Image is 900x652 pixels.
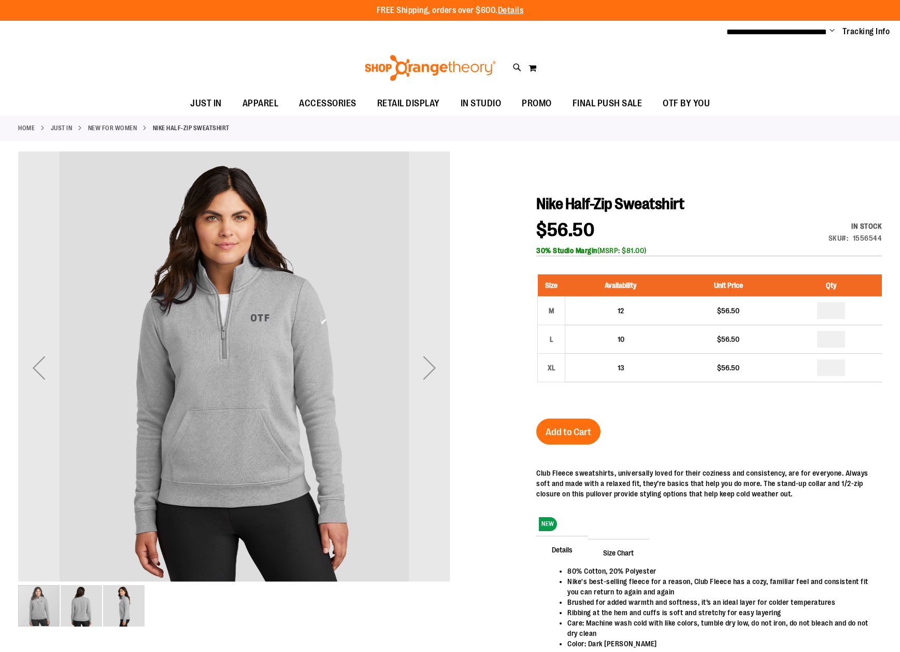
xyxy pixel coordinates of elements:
a: RETAIL DISPLAY [367,92,450,116]
span: NEW [539,517,557,531]
div: $56.50 [681,334,775,344]
span: JUST IN [190,92,222,115]
div: Next [409,151,450,584]
div: 1556544 [853,233,882,243]
img: Shop Orangetheory [363,55,497,81]
span: RETAIL DISPLAY [377,92,440,115]
a: New for Women [88,123,137,133]
img: Nike Half-Zip Sweatshirt [103,585,145,627]
a: ACCESSORIES [289,92,367,116]
a: JUST IN [51,123,73,133]
strong: Nike Half-Zip Sweatshirt [153,123,230,133]
div: image 2 of 3 [61,584,103,628]
span: FINAL PUSH SALE [573,92,642,115]
li: Care: Machine wash cold with like colors, tumble dry low, do not iron, do not bleach and do not d... [567,618,872,639]
span: Size Chart [588,539,649,566]
strong: SKU [828,234,849,242]
b: 30% Studio Margin [536,246,597,255]
span: 10 [618,335,624,343]
th: Availability [565,274,676,297]
a: APPAREL [232,92,289,116]
div: L [544,331,559,347]
a: Tracking Info [842,26,890,37]
img: Nike Half-Zip Sweatshirt [61,585,102,627]
span: Add to Cart [546,426,591,438]
a: JUST IN [180,92,232,115]
a: FINAL PUSH SALE [562,92,653,116]
a: IN STUDIO [450,92,512,116]
span: 12 [618,307,624,315]
a: OTF BY YOU [652,92,720,116]
a: PROMO [511,92,562,116]
div: In stock [828,221,882,231]
a: Details [498,6,524,15]
span: 13 [618,364,624,372]
div: Nike Half-Zip Sweatshirt [18,151,450,584]
a: Home [18,123,35,133]
button: Account menu [830,26,835,37]
li: Ribbing at the hem and cuffs is soft and stretchy for easy layering [567,607,872,618]
button: Add to Cart [536,419,601,445]
div: (MSRP: $81.00) [536,245,882,256]
th: Qty [780,274,882,297]
p: FREE Shipping, orders over $600. [377,5,524,17]
div: image 1 of 3 [18,584,61,628]
li: Brushed for added warmth and softness, it’s an ideal layer for colder temperatures [567,597,872,607]
span: Nike Half-Zip Sweatshirt [536,195,684,213]
th: Unit Price [676,274,780,297]
li: 80% Cotton, 20% Polyester [567,566,872,576]
div: M [544,303,559,318]
div: $56.50 [681,363,775,373]
div: image 3 of 3 [103,584,145,628]
div: Club Fleece sweatshirts, universally loved for their coziness and consistency, are for everyone. ... [536,468,882,499]
div: carousel [18,151,450,628]
li: Nike's best-selling fleece for a reason, Club Fleece has a cozy, familiar feel and consistent fit... [567,576,872,597]
span: Details [536,536,588,563]
li: Color: Dark [PERSON_NAME] [567,639,872,649]
div: Availability [828,221,882,231]
div: $56.50 [681,306,775,316]
th: Size [538,274,565,297]
span: ACCESSORIES [299,92,356,115]
div: Previous [18,151,60,584]
img: Nike Half-Zip Sweatshirt [18,149,450,582]
span: APPAREL [242,92,279,115]
div: XL [544,360,559,376]
span: $56.50 [536,219,594,241]
span: IN STUDIO [461,92,502,115]
span: OTF BY YOU [663,92,710,115]
span: PROMO [522,92,552,115]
